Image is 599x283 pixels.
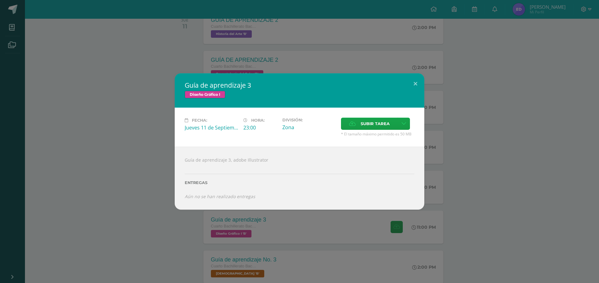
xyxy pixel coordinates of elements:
[282,118,336,122] label: División:
[251,118,265,123] span: Hora:
[185,180,414,185] label: Entregas
[407,73,424,95] button: Close (Esc)
[341,131,414,137] span: * El tamaño máximo permitido es 50 MB
[243,124,277,131] div: 23:00
[282,124,336,131] div: Zona
[175,147,424,210] div: Guía de aprendizaje 3, adobe Illustrator
[361,118,390,129] span: Subir tarea
[185,193,255,199] i: Aún no se han realizado entregas
[185,81,414,90] h2: Guía de aprendizaje 3
[185,124,238,131] div: Jueves 11 de Septiembre
[192,118,207,123] span: Fecha:
[185,91,225,98] span: Diseño Gráfico I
